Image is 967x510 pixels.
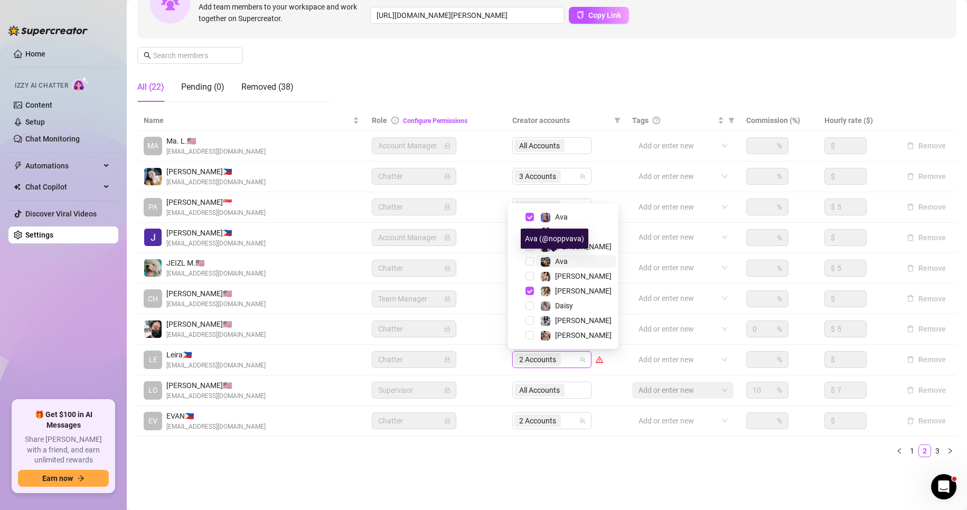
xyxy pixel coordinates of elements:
span: [EMAIL_ADDRESS][DOMAIN_NAME] [166,208,266,218]
span: [EMAIL_ADDRESS][DOMAIN_NAME] [166,147,266,157]
a: 1 [906,445,918,457]
button: left [893,445,906,457]
span: [PERSON_NAME] 🇺🇸 [166,380,266,391]
span: Account Manager [378,138,450,154]
a: Discover Viral Videos [25,210,97,218]
span: lock [444,356,450,363]
span: lock [444,265,450,271]
span: Select tree node [525,228,534,236]
button: Remove [903,231,950,244]
span: filter [612,112,623,128]
a: Home [25,50,45,58]
span: [PERSON_NAME] [555,272,612,280]
img: Jenna [541,272,550,281]
img: Sheina Gorriceta [144,168,162,185]
span: Ma. L. 🇺🇸 [166,135,266,147]
button: right [944,445,956,457]
span: 3 Accounts [514,170,561,183]
img: logo-BBDzfeDw.svg [8,25,88,36]
img: Anna [541,331,550,341]
span: Add team members to your workspace and work together on Supercreator. [199,1,366,24]
span: lock [444,296,450,302]
span: Name [144,115,351,126]
th: Hourly rate ($) [818,110,896,131]
span: Creator accounts [512,115,611,126]
span: Chatter [378,260,450,276]
span: [PERSON_NAME] [555,287,612,295]
span: lock [444,173,450,180]
button: Earn nowarrow-right [18,470,109,487]
img: JEIZL MALLARI [144,259,162,277]
span: Daisy [555,301,573,310]
span: Select tree node [525,213,534,221]
div: Pending (0) [181,81,224,93]
span: Select tree node [525,301,534,310]
span: [PERSON_NAME] [555,316,612,325]
li: 2 [918,445,931,457]
a: 2 [919,445,931,457]
span: team [579,173,586,180]
button: Copy Link [569,7,629,24]
span: info-circle [391,117,399,124]
span: team [579,418,586,424]
span: Ava [555,213,568,221]
span: [PERSON_NAME] [555,331,612,339]
button: Remove [903,201,950,213]
th: Name [137,110,365,131]
span: Chatter [378,413,450,429]
span: 🎁 Get $100 in AI Messages [18,410,109,430]
span: [PERSON_NAME] 🇸🇬 [166,196,266,208]
span: thunderbolt [14,162,22,170]
span: 3 Accounts [519,171,556,182]
img: Chat Copilot [14,183,21,191]
img: Daisy [541,301,550,311]
span: warning [596,356,603,363]
button: Remove [903,353,950,366]
span: Supervisor [378,382,450,398]
li: Next Page [944,445,956,457]
iframe: Intercom live chat [931,474,956,499]
span: copy [577,11,584,18]
li: Previous Page [893,445,906,457]
span: Select tree node [525,272,534,280]
span: [PERSON_NAME] 🇵🇭 [166,166,266,177]
a: Configure Permissions [403,117,467,125]
span: [PERSON_NAME] 🇺🇸 [166,288,266,299]
div: Ava (@noppvava) [521,229,588,249]
span: [EMAIL_ADDRESS][DOMAIN_NAME] [166,177,266,187]
span: [EMAIL_ADDRESS][DOMAIN_NAME] [166,391,266,401]
span: [EMAIL_ADDRESS][DOMAIN_NAME] [166,361,266,371]
span: lock [444,387,450,393]
span: 1 Accounts [514,201,561,213]
span: [EMAIL_ADDRESS][DOMAIN_NAME] [166,330,266,340]
a: Settings [25,231,53,239]
span: Earn now [42,474,73,483]
span: PA [148,201,157,213]
span: LE [149,354,157,365]
a: Setup [25,118,45,126]
span: [EMAIL_ADDRESS][DOMAIN_NAME] [166,239,266,249]
button: Remove [903,292,950,305]
a: Content [25,101,52,109]
span: MA [147,140,158,152]
span: Tags [632,115,649,126]
img: AI Chatter [72,77,89,92]
div: All (22) [137,81,164,93]
span: Ava [555,257,568,266]
button: Remove [903,414,950,427]
span: Chatter [378,321,450,337]
img: Sadie [541,316,550,326]
span: 2 Accounts [514,353,561,366]
li: 1 [906,445,918,457]
span: Leira 🇵🇭 [166,349,266,361]
img: john kenneth santillan [144,320,162,338]
span: [EMAIL_ADDRESS][DOMAIN_NAME] [166,422,266,432]
th: Commission (%) [740,110,818,131]
span: Role [372,116,387,125]
button: Remove [903,170,950,183]
button: Remove [903,323,950,335]
a: Chat Monitoring [25,135,80,143]
span: Chatter [378,168,450,184]
span: search [144,52,151,59]
img: Paige [541,287,550,296]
